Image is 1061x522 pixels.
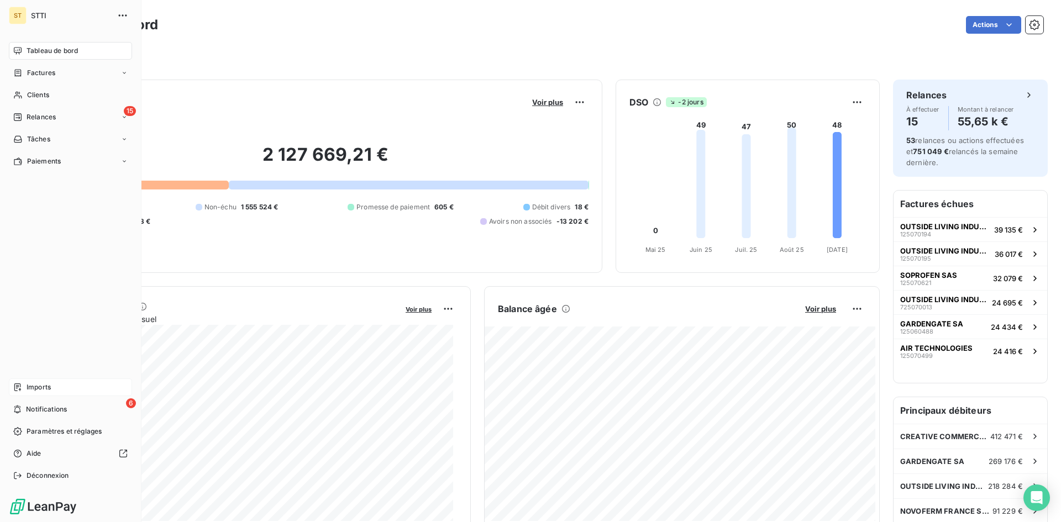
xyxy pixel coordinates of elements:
[966,16,1021,34] button: Actions
[9,498,77,515] img: Logo LeanPay
[666,97,706,107] span: -2 jours
[992,507,1023,515] span: 91 229 €
[906,106,939,113] span: À effectuer
[802,304,839,314] button: Voir plus
[62,313,398,325] span: Chiffre d'affaires mensuel
[780,246,804,254] tspan: Août 25
[993,347,1023,356] span: 24 416 €
[690,246,712,254] tspan: Juin 25
[900,304,932,310] span: 725070013
[900,271,957,280] span: SOPROFEN SAS
[900,457,964,466] span: GARDENGATE SA
[906,136,1024,167] span: relances ou actions effectuées et relancés la semaine dernière.
[27,156,61,166] span: Paiements
[827,246,848,254] tspan: [DATE]
[805,304,836,313] span: Voir plus
[894,339,1047,363] button: AIR TECHNOLOGIES12507049924 416 €
[900,352,933,359] span: 125070499
[900,255,931,262] span: 125070195
[900,344,973,352] span: AIR TECHNOLOGIES
[894,217,1047,241] button: OUTSIDE LIVING INDUSTRIES FRAN12507019439 135 €
[991,323,1023,331] span: 24 434 €
[900,432,990,441] span: CREATIVE COMMERCE PARTNERS
[990,432,1023,441] span: 412 471 €
[532,98,563,107] span: Voir plus
[575,202,589,212] span: 18 €
[434,202,454,212] span: 605 €
[126,398,136,408] span: 6
[27,68,55,78] span: Factures
[894,266,1047,290] button: SOPROFEN SAS12507062132 079 €
[556,217,589,226] span: -13 202 €
[906,136,915,145] span: 53
[894,241,1047,266] button: OUTSIDE LIVING INDUSTRIES FRAN12507019536 017 €
[27,134,50,144] span: Tâches
[913,147,948,156] span: 751 049 €
[645,246,666,254] tspan: Mai 25
[894,290,1047,314] button: OUTSIDE LIVING INDUSTRIES FRAN72507001324 695 €
[204,202,237,212] span: Non-échu
[27,112,56,122] span: Relances
[124,106,136,116] span: 15
[735,246,757,254] tspan: Juil. 25
[900,295,988,304] span: OUTSIDE LIVING INDUSTRIES FRAN
[894,397,1047,424] h6: Principaux débiteurs
[9,445,132,462] a: Aide
[894,314,1047,339] button: GARDENGATE SA12506048824 434 €
[529,97,566,107] button: Voir plus
[629,96,648,109] h6: DSO
[26,404,67,414] span: Notifications
[958,106,1014,113] span: Montant à relancer
[406,305,432,313] span: Voir plus
[894,191,1047,217] h6: Factures échues
[900,482,988,491] span: OUTSIDE LIVING INDUSTRIES FRAN
[27,426,102,436] span: Paramètres et réglages
[532,202,571,212] span: Débit divers
[900,319,963,328] span: GARDENGATE SA
[27,471,69,481] span: Déconnexion
[906,113,939,130] h4: 15
[994,225,1023,234] span: 39 135 €
[989,457,1023,466] span: 269 176 €
[906,88,947,102] h6: Relances
[900,328,933,335] span: 125060488
[1023,484,1050,511] div: Open Intercom Messenger
[900,231,931,238] span: 125070194
[900,222,990,231] span: OUTSIDE LIVING INDUSTRIES FRAN
[9,7,27,24] div: ST
[27,46,78,56] span: Tableau de bord
[958,113,1014,130] h4: 55,65 k €
[995,250,1023,259] span: 36 017 €
[489,217,552,226] span: Avoirs non associés
[241,202,279,212] span: 1 555 524 €
[402,304,435,314] button: Voir plus
[993,274,1023,283] span: 32 079 €
[900,280,931,286] span: 125070621
[356,202,430,212] span: Promesse de paiement
[31,11,111,20] span: STTI
[988,482,1023,491] span: 218 284 €
[900,507,992,515] span: NOVOFERM FRANCE SAS
[62,144,589,177] h2: 2 127 669,21 €
[27,382,51,392] span: Imports
[900,246,990,255] span: OUTSIDE LIVING INDUSTRIES FRAN
[992,298,1023,307] span: 24 695 €
[27,449,41,458] span: Aide
[498,302,557,315] h6: Balance âgée
[27,90,49,100] span: Clients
